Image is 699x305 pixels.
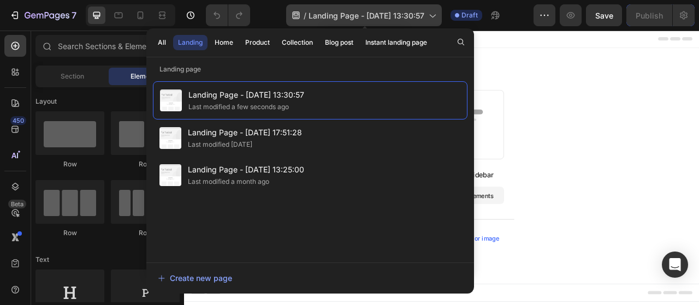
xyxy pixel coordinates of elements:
div: Last modified [DATE] [188,139,252,150]
span: Draft [461,10,478,20]
div: Undo/Redo [206,4,250,26]
p: 7 [72,9,76,22]
div: Collection [282,38,313,47]
div: Start with Sections from sidebar [262,177,394,190]
button: Blog post [320,35,358,50]
span: Layout [35,97,57,106]
div: Row [111,228,180,238]
button: Instant landing page [360,35,432,50]
div: Landing [178,38,203,47]
div: Home [215,38,233,47]
div: Beta [8,200,26,208]
div: Publish [636,10,663,21]
input: Search Sections & Elements [35,35,180,57]
span: Text [35,255,49,265]
div: Start with Generating from URL or image [254,260,401,269]
div: Row [35,159,104,169]
button: All [153,35,171,50]
button: Landing [173,35,208,50]
span: Section [61,71,84,81]
div: Blog post [325,38,353,47]
span: Landing Page - [DATE] 17:51:28 [188,126,302,139]
div: 450 [10,116,26,125]
button: Home [210,35,238,50]
span: Landing Page - [DATE] 13:30:57 [309,10,424,21]
span: / [304,10,306,21]
div: Instant landing page [365,38,427,47]
span: Save [595,11,613,20]
button: Create new page [157,267,463,289]
button: Publish [626,4,672,26]
div: Row [111,159,180,169]
button: Collection [277,35,318,50]
button: Product [240,35,275,50]
div: Row [35,228,104,238]
span: Element [131,71,156,81]
span: Landing Page - [DATE] 13:25:00 [188,163,304,176]
button: Save [586,4,622,26]
span: Landing Page - [DATE] 13:30:57 [188,88,304,101]
button: Add elements [330,199,407,221]
button: Add sections [248,199,323,221]
p: Landing page [146,64,474,75]
div: Create new page [158,272,232,284]
div: Last modified a month ago [188,176,269,187]
button: 7 [4,4,81,26]
div: Product [245,38,270,47]
div: All [158,38,166,47]
div: Open Intercom Messenger [662,252,688,278]
div: Last modified a few seconds ago [188,101,289,112]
